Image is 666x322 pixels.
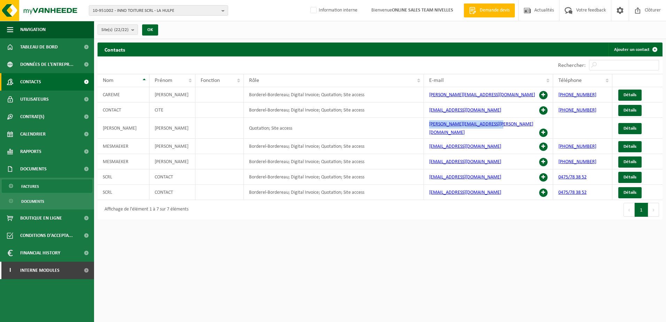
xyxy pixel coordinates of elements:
span: Détails [624,190,636,195]
span: Détails [624,108,636,113]
td: SCRL [98,185,149,200]
button: 10-951002 - INNO TOITURE SCRL - LA HULPE [89,5,228,16]
td: SCRL [98,169,149,185]
span: Détails [624,126,636,131]
a: [EMAIL_ADDRESS][DOMAIN_NAME] [429,108,501,113]
a: 0475/78 38 52 [558,190,587,195]
td: CONTACT [149,169,195,185]
td: Borderel-Bordereau; Digital Invoice; Quotation; Site access [244,102,424,118]
span: E-mail [429,78,444,83]
span: Interne modules [20,262,60,279]
span: Factures [21,180,39,193]
a: Détails [618,123,642,134]
span: Financial History [20,244,60,262]
td: Borderel-Bordereau; Digital Invoice; Quotation; Site access [244,185,424,200]
a: Détails [618,172,642,183]
a: [PHONE_NUMBER] [558,159,596,164]
label: Information interne [309,5,357,16]
span: Rapports [20,143,41,160]
a: [EMAIL_ADDRESS][DOMAIN_NAME] [429,159,501,164]
strong: ONLINE SALES TEAM NIVELLES [392,8,453,13]
td: [PERSON_NAME] [149,87,195,102]
span: Prénom [155,78,172,83]
span: Détails [624,175,636,179]
a: [PERSON_NAME][EMAIL_ADDRESS][DOMAIN_NAME] [429,92,535,98]
td: CONTACT [98,102,149,118]
span: 10-951002 - INNO TOITURE SCRL - LA HULPE [93,6,219,16]
label: Rechercher: [558,63,586,68]
td: [PERSON_NAME] [149,154,195,169]
span: Détails [624,144,636,149]
a: [EMAIL_ADDRESS][DOMAIN_NAME] [429,144,501,149]
td: CAREME [98,87,149,102]
td: Quotation; Site access [244,118,424,139]
span: Téléphone [558,78,582,83]
a: Détails [618,187,642,198]
button: Previous [624,203,635,217]
span: Documents [21,195,44,208]
td: CONTACT [149,185,195,200]
td: [PERSON_NAME] [149,139,195,154]
a: 0475/78 38 52 [558,175,587,180]
td: Borderel-Bordereau; Digital Invoice; Quotation; Site access [244,154,424,169]
span: Calendrier [20,125,46,143]
a: Détails [618,90,642,101]
a: [EMAIL_ADDRESS][DOMAIN_NAME] [429,190,501,195]
a: Détails [618,105,642,116]
a: [PHONE_NUMBER] [558,144,596,149]
td: Borderel-Bordereau; Digital Invoice; Quotation; Site access [244,87,424,102]
a: Demande devis [464,3,515,17]
button: OK [142,24,158,36]
button: Next [648,203,659,217]
button: Site(s)(22/22) [98,24,138,35]
td: MESMAEKER [98,154,149,169]
span: Demande devis [478,7,511,14]
a: [PHONE_NUMBER] [558,108,596,113]
span: Utilisateurs [20,91,49,108]
span: Contrat(s) [20,108,44,125]
span: Tableau de bord [20,38,58,56]
button: 1 [635,203,648,217]
a: Détails [618,156,642,168]
h2: Contacts [98,43,132,56]
span: Fonction [201,78,220,83]
a: Documents [2,194,92,208]
span: Contacts [20,73,41,91]
td: CITE [149,102,195,118]
td: [PERSON_NAME] [149,118,195,139]
span: Site(s) [101,25,129,35]
td: MESMAEKER [98,139,149,154]
span: Boutique en ligne [20,209,62,227]
td: Borderel-Bordereau; Digital Invoice; Quotation; Site access [244,139,424,154]
td: Borderel-Bordereau; Digital Invoice; Quotation; Site access [244,169,424,185]
span: Documents [20,160,47,178]
span: Conditions d'accepta... [20,227,73,244]
span: Détails [624,93,636,97]
div: Affichage de l'élément 1 à 7 sur 7 éléments [101,204,188,216]
a: Ajouter un contact [609,43,662,56]
span: Rôle [249,78,259,83]
a: Factures [2,179,92,193]
span: Détails [624,160,636,164]
td: [PERSON_NAME] [98,118,149,139]
a: Détails [618,141,642,152]
count: (22/22) [114,28,129,32]
a: [PERSON_NAME][EMAIL_ADDRESS][PERSON_NAME][DOMAIN_NAME] [429,122,533,135]
span: Nom [103,78,114,83]
span: I [7,262,13,279]
span: Navigation [20,21,46,38]
span: Données de l'entrepr... [20,56,73,73]
a: [PHONE_NUMBER] [558,92,596,98]
a: [EMAIL_ADDRESS][DOMAIN_NAME] [429,175,501,180]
